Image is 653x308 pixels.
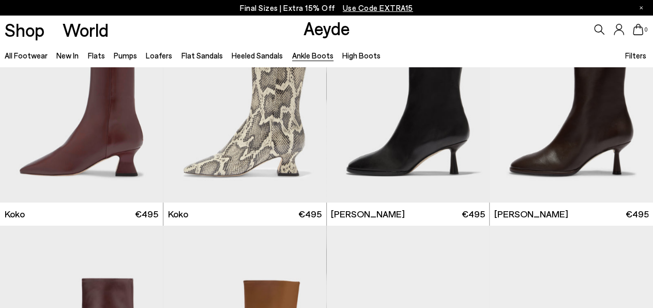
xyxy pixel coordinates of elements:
a: [PERSON_NAME] €495 [327,202,490,226]
a: 0 [633,24,643,35]
a: Koko €495 [163,202,326,226]
p: Final Sizes | Extra 15% Off [240,2,413,14]
span: Filters [625,51,646,60]
a: Pumps [114,51,137,60]
a: [PERSON_NAME] €495 [490,202,653,226]
span: €495 [298,208,322,221]
a: High Boots [342,51,381,60]
span: Koko [168,208,188,221]
span: €495 [135,208,158,221]
a: Flat Sandals [181,51,223,60]
a: Flats [88,51,105,60]
span: Koko [5,208,25,221]
a: Loafers [146,51,172,60]
span: €495 [462,208,485,221]
span: 0 [643,27,648,33]
a: Shop [5,21,44,39]
a: World [63,21,109,39]
a: All Footwear [5,51,48,60]
a: New In [56,51,79,60]
span: [PERSON_NAME] [494,208,568,221]
span: €495 [625,208,648,221]
span: [PERSON_NAME] [331,208,405,221]
a: Heeled Sandals [232,51,283,60]
span: Navigate to /collections/ss25-final-sizes [343,3,413,12]
a: Ankle Boots [292,51,333,60]
a: Aeyde [303,17,350,39]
